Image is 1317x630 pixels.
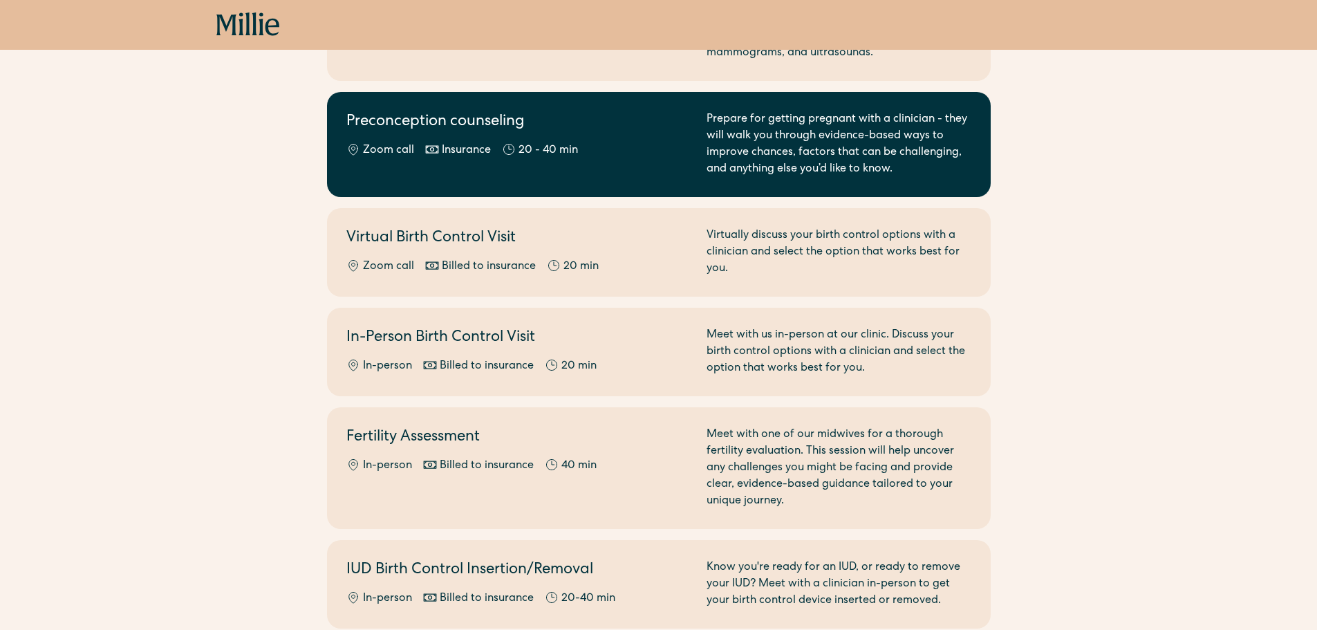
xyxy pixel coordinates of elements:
[707,559,971,609] div: Know you're ready for an IUD, or ready to remove your IUD? Meet with a clinician in-person to get...
[327,540,991,629] a: IUD Birth Control Insertion/RemovalIn-personBilled to insurance20-40 minKnow you're ready for an ...
[346,327,690,350] h2: In-Person Birth Control Visit
[363,591,412,607] div: In-person
[707,228,971,277] div: Virtually discuss your birth control options with a clinician and select the option that works be...
[561,358,597,375] div: 20 min
[440,458,534,474] div: Billed to insurance
[363,259,414,275] div: Zoom call
[363,142,414,159] div: Zoom call
[442,259,536,275] div: Billed to insurance
[442,142,491,159] div: Insurance
[363,358,412,375] div: In-person
[707,427,971,510] div: Meet with one of our midwives for a thorough fertility evaluation. This session will help uncover...
[327,407,991,529] a: Fertility AssessmentIn-personBilled to insurance40 minMeet with one of our midwives for a thoroug...
[440,358,534,375] div: Billed to insurance
[707,327,971,377] div: Meet with us in-person at our clinic. Discuss your birth control options with a clinician and sel...
[346,228,690,250] h2: Virtual Birth Control Visit
[327,308,991,396] a: In-Person Birth Control VisitIn-personBilled to insurance20 minMeet with us in-person at our clin...
[707,111,971,178] div: Prepare for getting pregnant with a clinician - they will walk you through evidence-based ways to...
[563,259,599,275] div: 20 min
[327,208,991,297] a: Virtual Birth Control VisitZoom callBilled to insurance20 minVirtually discuss your birth control...
[346,559,690,582] h2: IUD Birth Control Insertion/Removal
[346,111,690,134] h2: Preconception counseling
[440,591,534,607] div: Billed to insurance
[327,92,991,197] a: Preconception counselingZoom callInsurance20 - 40 minPrepare for getting pregnant with a clinicia...
[561,458,597,474] div: 40 min
[561,591,615,607] div: 20-40 min
[519,142,578,159] div: 20 - 40 min
[363,458,412,474] div: In-person
[346,427,690,450] h2: Fertility Assessment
